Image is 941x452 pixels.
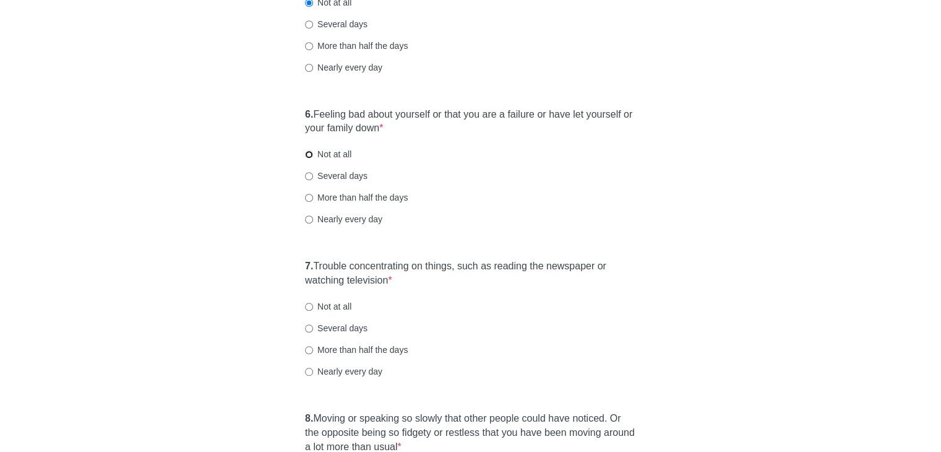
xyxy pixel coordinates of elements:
label: Not at all [305,148,351,160]
input: Several days [305,324,313,332]
label: Not at all [305,300,351,313]
input: More than half the days [305,42,313,50]
label: Several days [305,18,367,30]
label: More than half the days [305,40,408,52]
label: Nearly every day [305,213,382,225]
input: Several days [305,172,313,180]
input: More than half the days [305,346,313,354]
label: Nearly every day [305,365,382,378]
label: Nearly every day [305,61,382,74]
strong: 6. [305,109,313,120]
strong: 8. [305,413,313,424]
input: Nearly every day [305,64,313,72]
label: Several days [305,170,367,182]
label: Feeling bad about yourself or that you are a failure or have let yourself or your family down [305,108,636,136]
input: Nearly every day [305,368,313,376]
label: Several days [305,322,367,334]
input: Nearly every day [305,215,313,224]
input: Not at all [305,150,313,159]
label: Trouble concentrating on things, such as reading the newspaper or watching television [305,259,636,288]
input: Not at all [305,303,313,311]
input: Several days [305,20,313,28]
label: More than half the days [305,344,408,356]
label: More than half the days [305,191,408,204]
strong: 7. [305,261,313,271]
input: More than half the days [305,194,313,202]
